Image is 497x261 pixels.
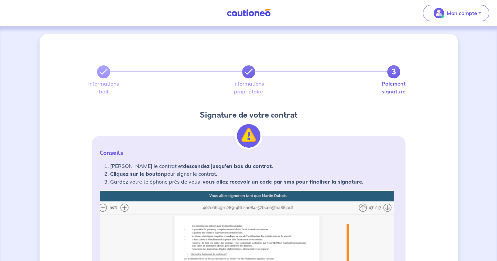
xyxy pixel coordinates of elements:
p: Conseils [100,149,398,157]
img: illu_account_valid_menu.svg [434,8,444,18]
p: Mon compte [447,9,477,17]
li: [PERSON_NAME] le contrat et [110,162,398,170]
button: illu_account_valid_menu.svgMon compte [423,5,489,21]
label: Informations propriétaire [242,81,255,94]
strong: descendez jusqu’en bas du contrat. [183,163,273,169]
li: pour signer le contrat. [110,170,398,178]
img: Cautioneo [224,9,273,17]
label: Paiement signature [387,81,400,94]
img: illu_alert.svg [237,124,260,148]
strong: Cliquez sur le bouton [110,171,164,177]
strong: vous allez recevoir un code par sms pour finaliser la signature. [203,178,363,185]
a: 3 [387,65,400,78]
h4: Signature de votre contrat [92,110,406,120]
li: Gardez votre téléphone près de vous : [110,178,398,186]
label: Informations bail [97,81,110,94]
